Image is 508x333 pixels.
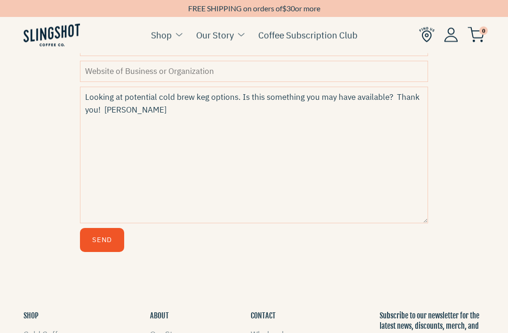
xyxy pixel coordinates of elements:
span: $ [282,4,286,13]
button: ABOUT [150,310,169,321]
a: Coffee Subscription Club [258,28,357,42]
img: Find Us [419,27,435,42]
button: CONTACT [251,310,276,321]
button: Send [80,228,124,252]
a: 0 [468,29,484,40]
a: Shop [151,28,172,42]
input: Website of Business or Organization [80,61,428,82]
span: 30 [286,4,295,13]
span: 0 [479,26,488,35]
a: Our Story [196,28,234,42]
img: Account [444,27,458,42]
img: cart [468,27,484,42]
button: SHOP [24,310,39,321]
